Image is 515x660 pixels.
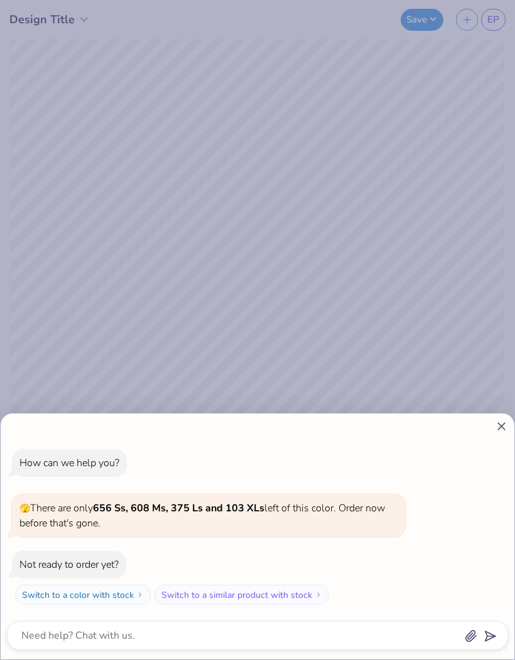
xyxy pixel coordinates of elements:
[15,585,151,605] button: Switch to a color with stock
[154,585,329,605] button: Switch to a similar product with stock
[93,501,264,515] strong: 656 Ss, 608 Ms, 375 Ls and 103 XLs
[19,558,119,572] div: Not ready to order yet?
[315,591,322,599] img: Switch to a similar product with stock
[19,503,30,514] span: 🫣
[19,456,119,470] div: How can we help you?
[19,501,385,530] span: There are only left of this color. Order now before that's gone.
[136,591,144,599] img: Switch to a color with stock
